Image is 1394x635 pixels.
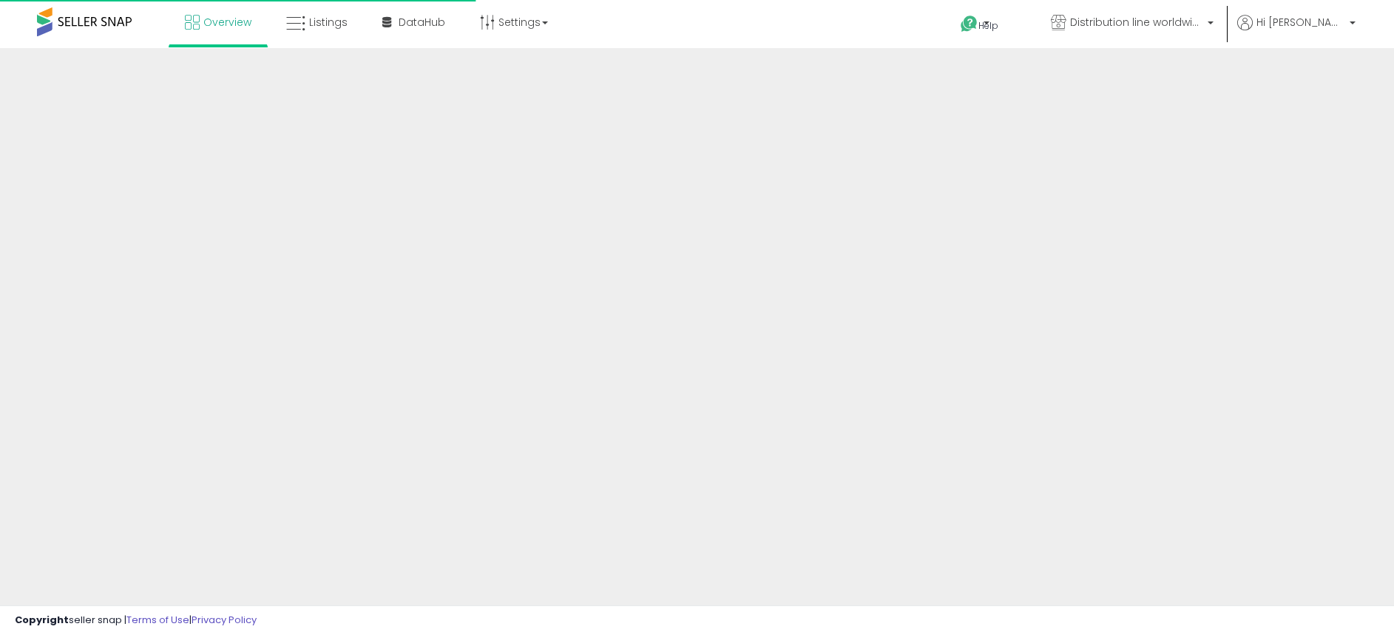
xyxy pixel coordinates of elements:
span: Help [978,19,998,32]
div: seller snap | | [15,614,257,628]
i: Get Help [960,15,978,33]
span: Distribution line worldwide [1070,15,1203,30]
span: Listings [309,15,348,30]
a: Privacy Policy [192,613,257,627]
span: DataHub [399,15,445,30]
span: Hi [PERSON_NAME] [1256,15,1345,30]
a: Hi [PERSON_NAME] [1237,15,1356,48]
strong: Copyright [15,613,69,627]
a: Help [949,4,1027,48]
a: Terms of Use [126,613,189,627]
span: Overview [203,15,251,30]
